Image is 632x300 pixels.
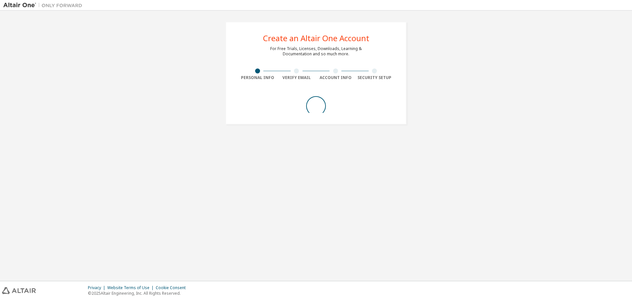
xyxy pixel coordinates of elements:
div: Cookie Consent [156,285,190,290]
div: Verify Email [277,75,316,80]
div: Website Terms of Use [107,285,156,290]
img: Altair One [3,2,86,9]
div: Create an Altair One Account [263,34,369,42]
div: Account Info [316,75,355,80]
p: © 2025 Altair Engineering, Inc. All Rights Reserved. [88,290,190,296]
div: For Free Trials, Licenses, Downloads, Learning & Documentation and so much more. [270,46,362,57]
div: Personal Info [238,75,277,80]
div: Security Setup [355,75,394,80]
div: Privacy [88,285,107,290]
img: altair_logo.svg [2,287,36,294]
